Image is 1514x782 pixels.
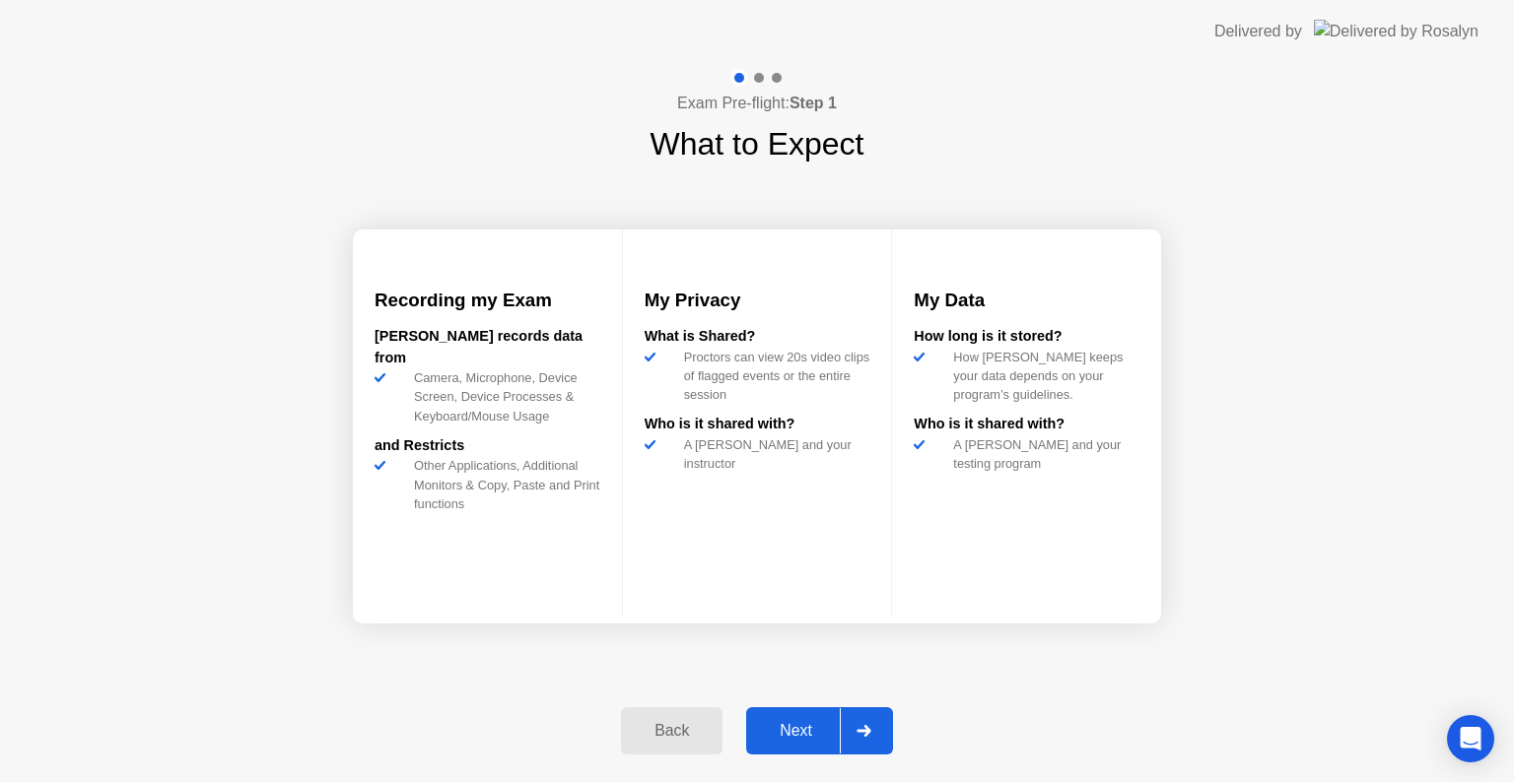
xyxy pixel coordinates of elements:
[945,435,1139,473] div: A [PERSON_NAME] and your testing program
[676,435,870,473] div: A [PERSON_NAME] and your instructor
[406,368,600,425] div: Camera, Microphone, Device Screen, Device Processes & Keyboard/Mouse Usage
[752,722,840,740] div: Next
[645,414,870,435] div: Who is it shared with?
[914,326,1139,348] div: How long is it stored?
[645,287,870,314] h3: My Privacy
[676,348,870,405] div: Proctors can view 20s video clips of flagged events or the entire session
[1447,715,1494,762] div: Open Intercom Messenger
[746,707,893,754] button: Next
[651,120,864,167] h1: What to Expect
[677,92,837,115] h4: Exam Pre-flight:
[914,414,1139,435] div: Who is it shared with?
[375,435,600,457] div: and Restricts
[375,287,600,314] h3: Recording my Exam
[945,348,1139,405] div: How [PERSON_NAME] keeps your data depends on your program’s guidelines.
[1214,20,1302,43] div: Delivered by
[645,326,870,348] div: What is Shared?
[627,722,717,740] div: Back
[914,287,1139,314] h3: My Data
[1314,20,1479,42] img: Delivered by Rosalyn
[790,95,837,111] b: Step 1
[375,326,600,368] div: [PERSON_NAME] records data from
[621,707,723,754] button: Back
[406,456,600,513] div: Other Applications, Additional Monitors & Copy, Paste and Print functions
